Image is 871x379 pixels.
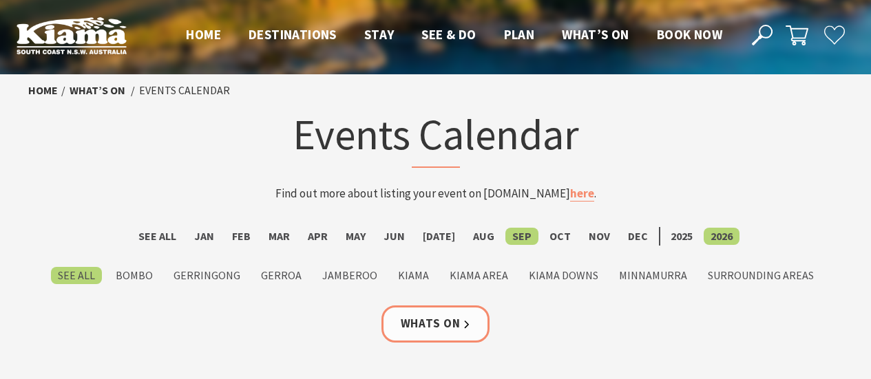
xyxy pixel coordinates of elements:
[187,228,221,245] label: Jan
[28,83,58,98] a: Home
[377,228,412,245] label: Jun
[17,17,127,54] img: Kiama Logo
[51,267,102,284] label: See All
[504,26,535,43] span: Plan
[109,267,160,284] label: Bombo
[562,26,629,43] span: What’s On
[339,228,372,245] label: May
[657,26,722,43] span: Book now
[421,26,476,43] span: See & Do
[249,26,337,43] span: Destinations
[172,24,736,47] nav: Main Menu
[132,228,183,245] label: See All
[391,267,436,284] label: Kiama
[262,228,297,245] label: Mar
[582,228,617,245] label: Nov
[225,228,258,245] label: Feb
[621,228,655,245] label: Dec
[416,228,462,245] label: [DATE]
[364,26,395,43] span: Stay
[466,228,501,245] label: Aug
[570,186,594,202] a: here
[139,82,230,100] li: Events Calendar
[166,184,706,203] p: Find out more about listing your event on [DOMAIN_NAME] .
[315,267,384,284] label: Jamberoo
[701,267,821,284] label: Surrounding Areas
[704,228,739,245] label: 2026
[70,83,125,98] a: What’s On
[186,26,221,43] span: Home
[381,305,490,342] a: Whats On
[664,228,700,245] label: 2025
[443,267,515,284] label: Kiama Area
[254,267,308,284] label: Gerroa
[522,267,605,284] label: Kiama Downs
[167,267,247,284] label: Gerringong
[543,228,578,245] label: Oct
[505,228,538,245] label: Sep
[612,267,694,284] label: Minnamurra
[301,228,335,245] label: Apr
[166,107,706,168] h1: Events Calendar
